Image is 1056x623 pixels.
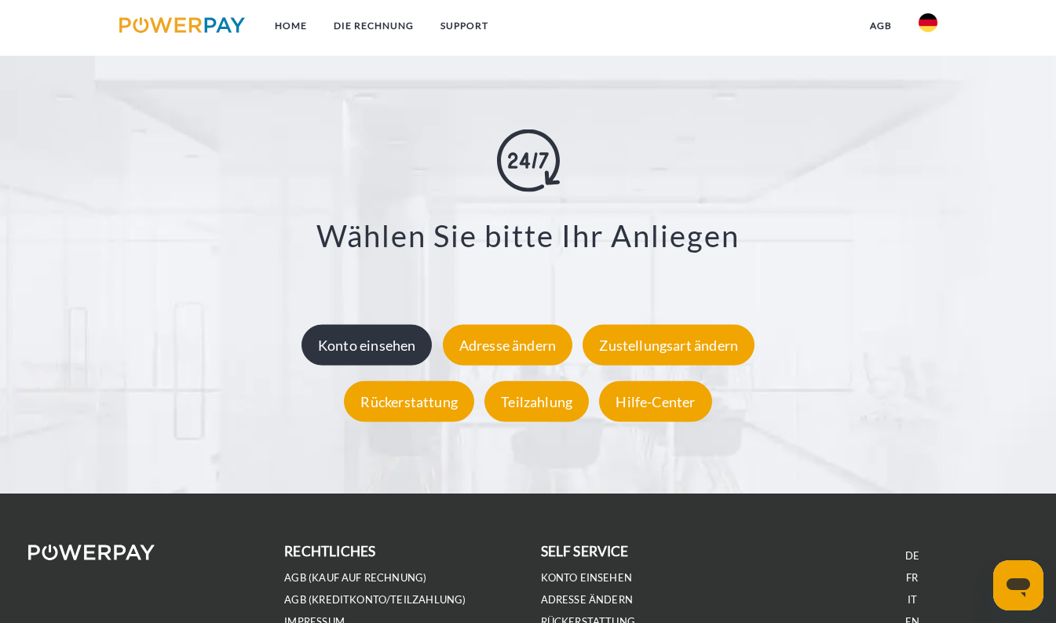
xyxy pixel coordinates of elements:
a: Adresse ändern [439,336,577,353]
a: DIE RECHNUNG [320,12,427,40]
a: AGB (Kauf auf Rechnung) [284,571,426,585]
iframe: Schaltfläche zum Öffnen des Messaging-Fensters [993,560,1043,610]
a: DE [905,549,919,563]
b: self service [541,543,629,559]
a: Hilfe-Center [595,392,715,410]
a: AGB (Kreditkonto/Teilzahlung) [284,593,466,607]
div: Konto einsehen [301,324,433,365]
a: agb [857,12,905,40]
a: Zustellungsart ändern [579,336,758,353]
a: Home [261,12,320,40]
a: IT [908,593,917,607]
div: Teilzahlung [484,381,589,421]
div: Adresse ändern [443,324,573,365]
a: Teilzahlung [480,392,593,410]
img: online-shopping.svg [497,129,560,191]
a: Rückerstattung [340,392,478,410]
a: SUPPORT [427,12,502,40]
b: rechtliches [284,543,375,559]
div: Rückerstattung [344,381,474,421]
a: FR [906,571,918,585]
div: Hilfe-Center [599,381,711,421]
a: Konto einsehen [541,571,633,585]
h3: Wählen Sie bitte Ihr Anliegen [72,217,984,254]
img: de [919,13,937,32]
img: logo-powerpay.svg [119,17,246,33]
a: Konto einsehen [298,336,437,353]
div: Zustellungsart ändern [583,324,755,365]
img: logo-powerpay-white.svg [28,545,155,560]
a: Adresse ändern [541,593,634,607]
